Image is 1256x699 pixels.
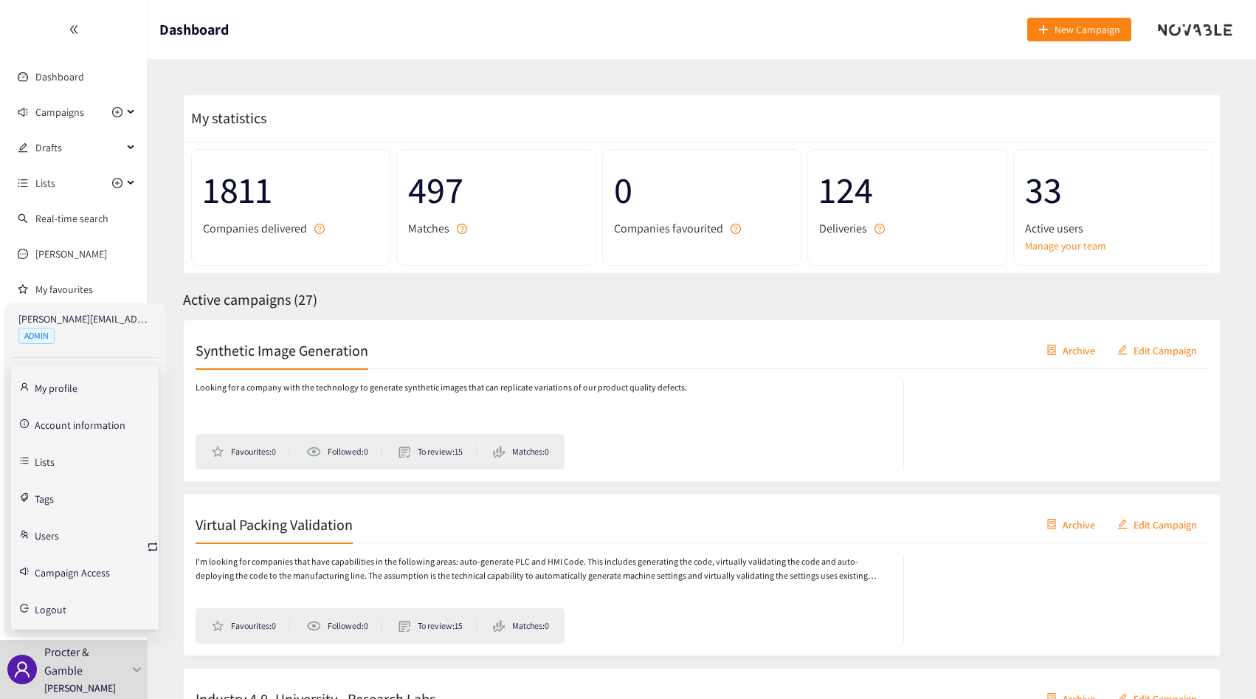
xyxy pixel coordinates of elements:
[398,445,477,458] li: To review: 15
[731,224,741,234] span: question-circle
[203,161,379,219] span: 1811
[18,178,28,188] span: unordered-list
[408,161,584,219] span: 497
[1063,516,1095,532] span: Archive
[35,565,110,578] a: Campaign Access
[1133,342,1197,358] span: Edit Campaign
[18,142,28,153] span: edit
[18,107,28,117] span: sound
[35,417,125,430] a: Account information
[69,24,79,35] span: double-left
[314,224,325,234] span: question-circle
[112,178,123,188] span: plus-circle
[18,311,151,327] p: [PERSON_NAME][EMAIL_ADDRESS][PERSON_NAME][DOMAIN_NAME]
[1035,338,1106,362] button: containerArchive
[18,328,55,344] span: ADMIN
[35,97,84,127] span: Campaigns
[1025,161,1201,219] span: 33
[196,381,687,395] p: Looking for a company with the technology to generate synthetic images that can replicate variati...
[398,619,477,633] li: To review: 15
[211,619,290,633] li: Favourites: 0
[196,340,368,360] h2: Synthetic Image Generation
[1055,21,1120,38] span: New Campaign
[1133,516,1197,532] span: Edit Campaign
[35,275,136,304] a: My favourites
[1046,519,1057,531] span: container
[1117,345,1128,357] span: edit
[457,224,467,234] span: question-circle
[493,445,549,458] li: Matches: 0
[35,491,54,504] a: Tags
[147,536,159,559] button: retweet
[44,643,126,680] p: Procter & Gamble
[183,290,317,309] span: Active campaigns ( 27 )
[35,70,84,83] a: Dashboard
[1035,512,1106,536] button: containerArchive
[819,161,995,219] span: 124
[183,494,1221,656] a: Virtual Packing ValidationcontainerArchiveeditEdit CampaignI'm looking for companies that have ca...
[196,555,888,583] p: I'm looking for companies that have capabilities in the following areas: auto-generate PLC and HM...
[196,514,353,534] h2: Virtual Packing Validation
[306,619,382,633] li: Followed: 0
[147,541,159,555] span: retweet
[35,605,66,615] span: Logout
[1063,342,1095,358] span: Archive
[35,133,123,162] span: Drafts
[35,168,55,198] span: Lists
[493,619,549,633] li: Matches: 0
[614,161,790,219] span: 0
[614,219,723,238] span: Companies favourited
[1106,338,1208,362] button: editEdit Campaign
[1025,238,1201,254] a: Manage your team
[13,661,31,678] span: user
[35,247,107,261] a: [PERSON_NAME]
[35,528,59,541] a: Users
[1009,540,1256,699] iframe: Chat Widget
[203,219,307,238] span: Companies delivered
[1046,345,1057,357] span: container
[1117,519,1128,531] span: edit
[819,219,867,238] span: Deliveries
[1009,540,1256,699] div: Widget de chat
[1027,18,1131,41] button: plusNew Campaign
[44,680,116,696] p: [PERSON_NAME]
[35,454,55,467] a: Lists
[1106,512,1208,536] button: editEdit Campaign
[35,212,108,225] a: Real-time search
[1038,24,1049,36] span: plus
[1025,219,1083,238] span: Active users
[35,380,77,393] a: My profile
[183,320,1221,482] a: Synthetic Image GenerationcontainerArchiveeditEdit CampaignLooking for a company with the technol...
[408,219,449,238] span: Matches
[211,445,290,458] li: Favourites: 0
[874,224,885,234] span: question-circle
[20,604,29,613] span: logout
[306,445,382,458] li: Followed: 0
[184,109,266,128] span: My statistics
[112,107,123,117] span: plus-circle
